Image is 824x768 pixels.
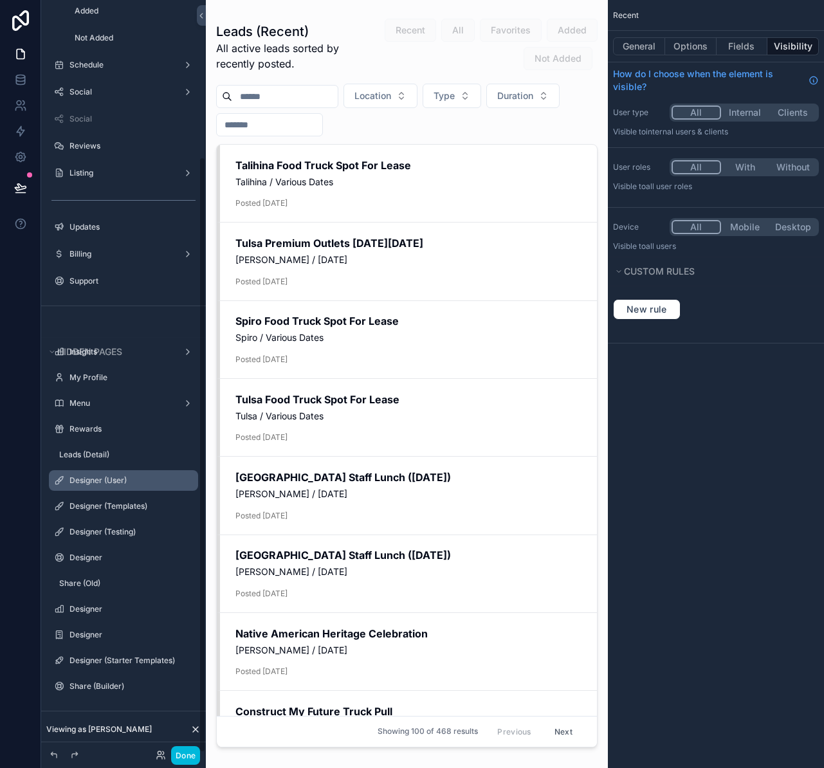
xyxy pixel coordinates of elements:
label: Designer [69,553,190,563]
label: Designer [69,604,190,614]
label: Device [613,222,664,232]
span: Showing 100 of 468 results [378,727,478,737]
label: Updates [69,222,190,232]
button: Custom rules [613,262,811,280]
button: Done [171,746,200,765]
label: Social [69,87,172,97]
button: With [721,160,769,174]
label: My Profile [69,372,190,383]
span: Custom rules [624,266,695,277]
label: Leads (Detail) [59,450,190,460]
button: Desktop [769,220,817,234]
span: How do I choose when the element is visible? [613,68,803,93]
button: Clients [769,105,817,120]
button: Options [665,37,717,55]
label: Menu [69,398,172,408]
button: All [672,105,721,120]
label: Billing [69,249,172,259]
button: Visibility [767,37,819,55]
label: Not Added [75,33,190,43]
label: Designer [69,630,190,640]
span: Viewing as [PERSON_NAME] [46,724,152,735]
label: Designer (Testing) [69,527,190,537]
label: Rewards [69,424,190,434]
label: Added [75,6,190,16]
button: Internal [721,105,769,120]
label: Share (Old) [59,578,190,589]
label: Designer (User) [69,475,190,486]
button: Hidden pages [46,343,193,361]
label: User roles [613,162,664,172]
span: Internal users & clients [646,127,728,136]
button: General [613,37,665,55]
label: Designer (Templates) [69,501,190,511]
p: Visible to [613,127,819,137]
span: all users [646,241,676,251]
button: Next [545,722,581,742]
button: All [672,220,721,234]
button: All [672,160,721,174]
label: Insights [69,347,172,357]
button: Without [769,160,817,174]
p: Visible to [613,181,819,192]
span: Recent [613,10,639,21]
span: All user roles [646,181,692,191]
button: Fields [717,37,768,55]
button: New rule [613,299,681,320]
label: Schedule [69,60,172,70]
label: Designer (Starter Templates) [69,655,190,666]
button: Mobile [721,220,769,234]
span: New rule [621,304,672,315]
p: Visible to [613,241,819,251]
label: Share (Builder) [69,681,190,691]
label: Reviews [69,141,190,151]
a: How do I choose when the element is visible? [613,68,819,93]
label: Listing [69,168,172,178]
label: Support [69,276,190,286]
label: User type [613,107,664,118]
label: Social [69,114,190,124]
